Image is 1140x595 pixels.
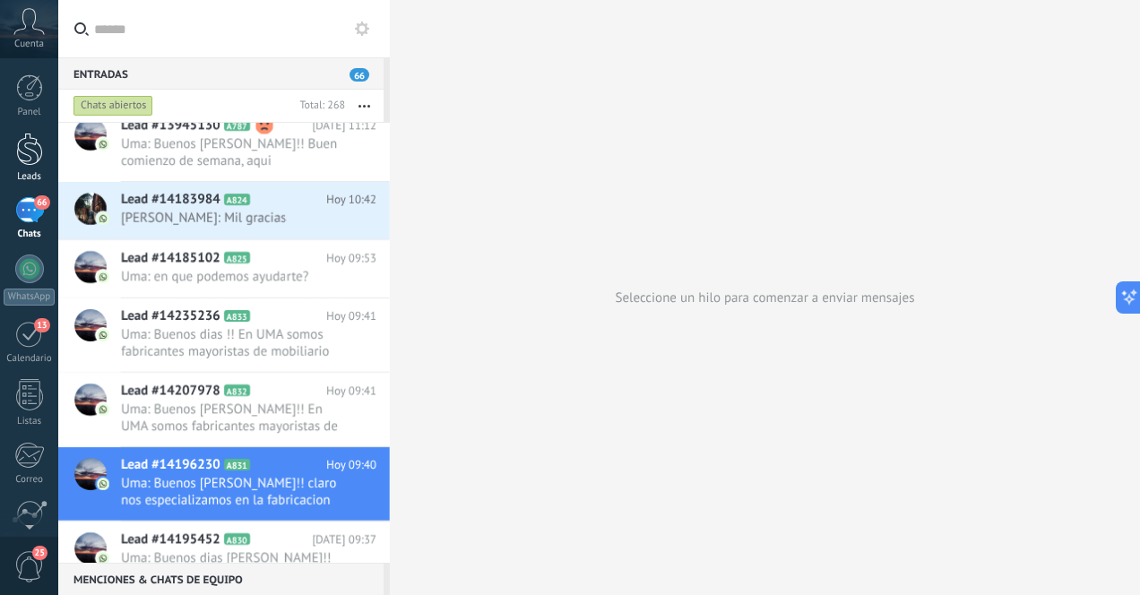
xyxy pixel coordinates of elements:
div: Listas [4,416,56,427]
a: Lead #14207978 A832 Hoy 09:41 Uma: Buenos [PERSON_NAME]!! En UMA somos fabricantes mayoristas de ... [58,373,390,446]
a: Lead #14235236 A833 Hoy 09:41 Uma: Buenos dias !! En UMA somos fabricantes mayoristas de mobiliar... [58,298,390,372]
span: Uma: Buenos [PERSON_NAME]!! claro nos especializamos en la fabricacion de mobiliario artesanal bo... [121,475,342,509]
div: Menciones & Chats de equipo [58,563,384,595]
img: com.amocrm.amocrmwa.svg [97,271,109,283]
div: Correo [4,474,56,486]
img: com.amocrm.amocrmwa.svg [97,212,109,225]
button: Más [345,90,384,122]
span: Uma: Buenos [PERSON_NAME]!! Buen comienzo de semana, aqui [PERSON_NAME] de UMA, crees que esta se... [121,135,342,169]
span: Lead #14185102 [121,249,220,267]
span: A830 [224,533,250,545]
img: com.amocrm.amocrmwa.svg [97,329,109,341]
span: A831 [224,459,250,470]
span: Uma: en que podemos ayudarte? [121,268,342,285]
span: Lead #14195452 [121,530,220,548]
a: Lead #13945130 A787 [DATE] 11:12 Uma: Buenos [PERSON_NAME]!! Buen comienzo de semana, aqui [PERSO... [58,108,390,181]
span: Uma: Buenos dias [PERSON_NAME]!! En UMA somos fabricantes mayoristas de mobiliario artesanal bout... [121,549,342,583]
a: Lead #14195452 A830 [DATE] 09:37 Uma: Buenos dias [PERSON_NAME]!! En UMA somos fabricantes mayori... [58,522,390,595]
img: com.amocrm.amocrmwa.svg [97,138,109,151]
span: Hoy 10:42 [326,191,376,209]
span: A833 [224,310,250,322]
img: com.amocrm.amocrmwa.svg [97,552,109,565]
span: 13 [34,318,49,332]
span: Hoy 09:40 [326,456,376,474]
span: Hoy 09:41 [326,307,376,325]
span: [DATE] 09:37 [312,530,376,548]
div: Calendario [4,353,56,365]
span: A832 [224,384,250,396]
span: [DATE] 11:12 [312,116,376,134]
img: com.amocrm.amocrmwa.svg [97,478,109,490]
div: Panel [4,107,56,118]
span: Uma: Buenos [PERSON_NAME]!! En UMA somos fabricantes mayoristas de mobiliario artesanal boutique ... [121,401,342,435]
span: Cuenta [14,39,44,50]
span: Lead #13945130 [121,116,220,134]
a: Lead #14185102 A825 Hoy 09:53 Uma: en que podemos ayudarte? [58,240,390,297]
a: Lead #14196230 A831 Hoy 09:40 Uma: Buenos [PERSON_NAME]!! claro nos especializamos en la fabricac... [58,447,390,521]
span: [PERSON_NAME]: Mil gracias [121,210,342,227]
span: A824 [224,194,250,205]
span: A825 [224,252,250,263]
div: Total: 268 [292,97,345,115]
span: Lead #14196230 [121,456,220,474]
span: Hoy 09:53 [326,249,376,267]
a: Lead #14183984 A824 Hoy 10:42 [PERSON_NAME]: Mil gracias [58,182,390,239]
span: 25 [32,546,47,560]
div: Chats abiertos [73,95,153,116]
span: Lead #14207978 [121,382,220,400]
span: A787 [224,119,250,131]
div: Entradas [58,57,384,90]
div: Leads [4,171,56,183]
span: Lead #14183984 [121,191,220,209]
span: Hoy 09:41 [326,382,376,400]
span: 66 [350,68,369,82]
div: WhatsApp [4,289,55,306]
div: Chats [4,229,56,240]
img: com.amocrm.amocrmwa.svg [97,403,109,416]
span: Uma: Buenos dias !! En UMA somos fabricantes mayoristas de mobiliario artesanal boutique con prod... [121,326,342,360]
span: 66 [34,195,49,210]
span: Lead #14235236 [121,307,220,325]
